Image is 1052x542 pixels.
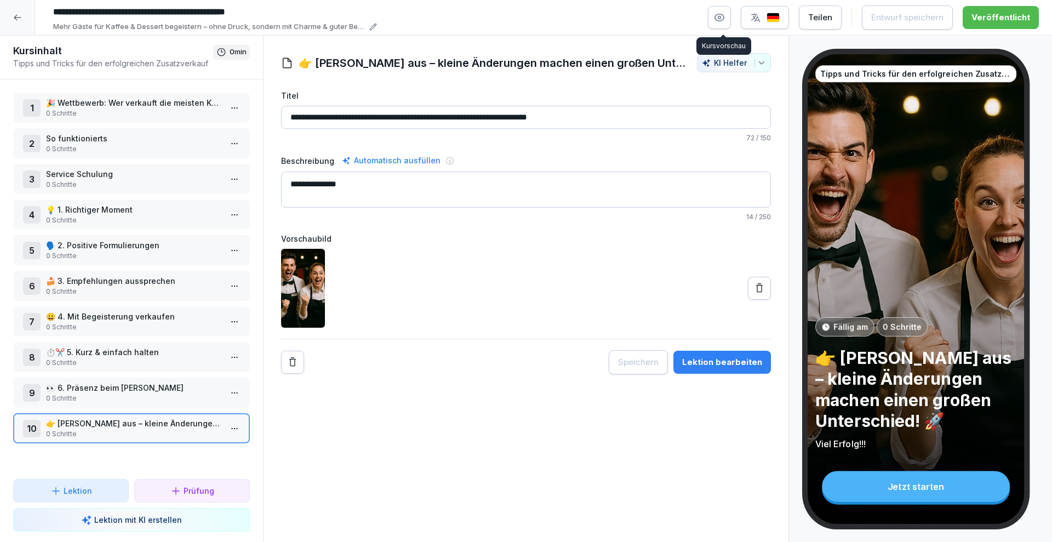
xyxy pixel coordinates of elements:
p: Mehr Gäste für Kaffee & Dessert begeistern – ohne Druck, sondern mit Charme & guter Beratung. [53,21,366,32]
div: 10 [23,420,41,437]
div: 5 [23,242,41,259]
p: / 250 [281,212,771,222]
div: 7😀 4. Mit Begeisterung verkaufen0 Schritte [13,306,250,336]
button: Teilen [799,5,842,30]
p: Service Schulung [46,168,221,180]
button: KI Helfer [697,53,771,72]
div: Jetzt starten [822,471,1010,501]
div: 3Service Schulung0 Schritte [13,164,250,194]
div: 4💡 1. Richtiger Moment0 Schritte [13,199,250,230]
p: 0 min [230,47,247,58]
span: 14 [746,213,753,221]
div: Entwurf speichern [871,12,944,24]
button: Remove [281,351,304,374]
div: Veröffentlicht [971,12,1030,24]
div: 6🍰 3. Empfehlungen aussprechen0 Schritte [13,271,250,301]
span: 72 [746,134,754,142]
div: 1🎉 Wettbewerb: Wer verkauft die meisten Kaffees & Desserts?0 Schritte [13,93,250,123]
div: Kursvorschau [696,37,751,55]
p: Viel Erfolg!!! [815,438,1016,450]
div: 1 [23,99,41,117]
div: 6 [23,277,41,295]
p: / 150 [281,133,771,143]
button: Lektion [13,479,129,503]
div: Speichern [618,356,659,368]
div: 2So funktionierts0 Schritte [13,128,250,158]
button: Prüfung [134,479,250,503]
div: 3 [23,170,41,188]
p: Fällig am [833,321,868,333]
img: gled6sdcdwpuzctvleyi6krb.png [281,249,325,328]
label: Beschreibung [281,155,334,167]
p: 🍰 3. Empfehlungen aussprechen [46,275,221,287]
p: 0 Schritte [46,251,221,261]
p: 0 Schritte [46,109,221,118]
div: 5🗣️ 2. Positive Formulierungen0 Schritte [13,235,250,265]
p: Lektion [64,485,92,497]
div: 8 [23,349,41,366]
p: Tipps und Tricks für den erfolgreichen Zusatzverkauf [13,58,213,69]
p: 0 Schritte [46,322,221,332]
p: So funktionierts [46,133,221,144]
p: 0 Schritte [46,215,221,225]
p: 👉 [PERSON_NAME] aus – kleine Änderungen machen einen großen Unterschied! 🚀 [815,347,1016,431]
div: Lektion bearbeiten [682,356,762,368]
p: Prüfung [184,485,214,497]
p: 💡 1. Richtiger Moment [46,204,221,215]
p: 0 Schritte [46,429,221,439]
p: 0 Schritte [46,393,221,403]
div: Automatisch ausfüllen [340,154,443,167]
button: Veröffentlicht [963,6,1039,29]
h1: 👉 [PERSON_NAME] aus – kleine Änderungen machen einen großen Unterschied! 🚀 [299,55,686,71]
p: 🎉 Wettbewerb: Wer verkauft die meisten Kaffees & Desserts? [46,97,221,109]
p: Tipps und Tricks für den erfolgreichen Zusatzverkauf [820,68,1011,79]
p: ⏱️✂️ 5. Kurz & einfach halten [46,346,221,358]
button: Speichern [609,350,668,374]
div: KI Helfer [702,58,766,67]
p: 0 Schritte [883,321,922,333]
div: 8⏱️✂️ 5. Kurz & einfach halten0 Schritte [13,342,250,372]
div: 9 [23,384,41,402]
img: de.svg [767,13,780,23]
button: Lektion bearbeiten [673,351,771,374]
div: 9👀 6. Präsenz beim [PERSON_NAME]0 Schritte [13,378,250,408]
div: 7 [23,313,41,330]
h1: Kursinhalt [13,44,213,58]
p: 0 Schritte [46,358,221,368]
button: Lektion mit KI erstellen [13,508,250,532]
div: 4 [23,206,41,224]
div: Teilen [808,12,832,24]
div: 2 [23,135,41,152]
p: 0 Schritte [46,144,221,154]
p: 0 Schritte [46,287,221,296]
p: 👉 [PERSON_NAME] aus – kleine Änderungen machen einen großen Unterschied! 🚀 [46,418,221,429]
div: 10👉 [PERSON_NAME] aus – kleine Änderungen machen einen großen Unterschied! 🚀0 Schritte [13,413,250,443]
p: 😀 4. Mit Begeisterung verkaufen [46,311,221,322]
p: 0 Schritte [46,180,221,190]
label: Titel [281,90,771,101]
p: 🗣️ 2. Positive Formulierungen [46,239,221,251]
p: 👀 6. Präsenz beim [PERSON_NAME] [46,382,221,393]
button: Entwurf speichern [862,5,953,30]
p: Lektion mit KI erstellen [94,514,182,526]
label: Vorschaubild [281,233,771,244]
